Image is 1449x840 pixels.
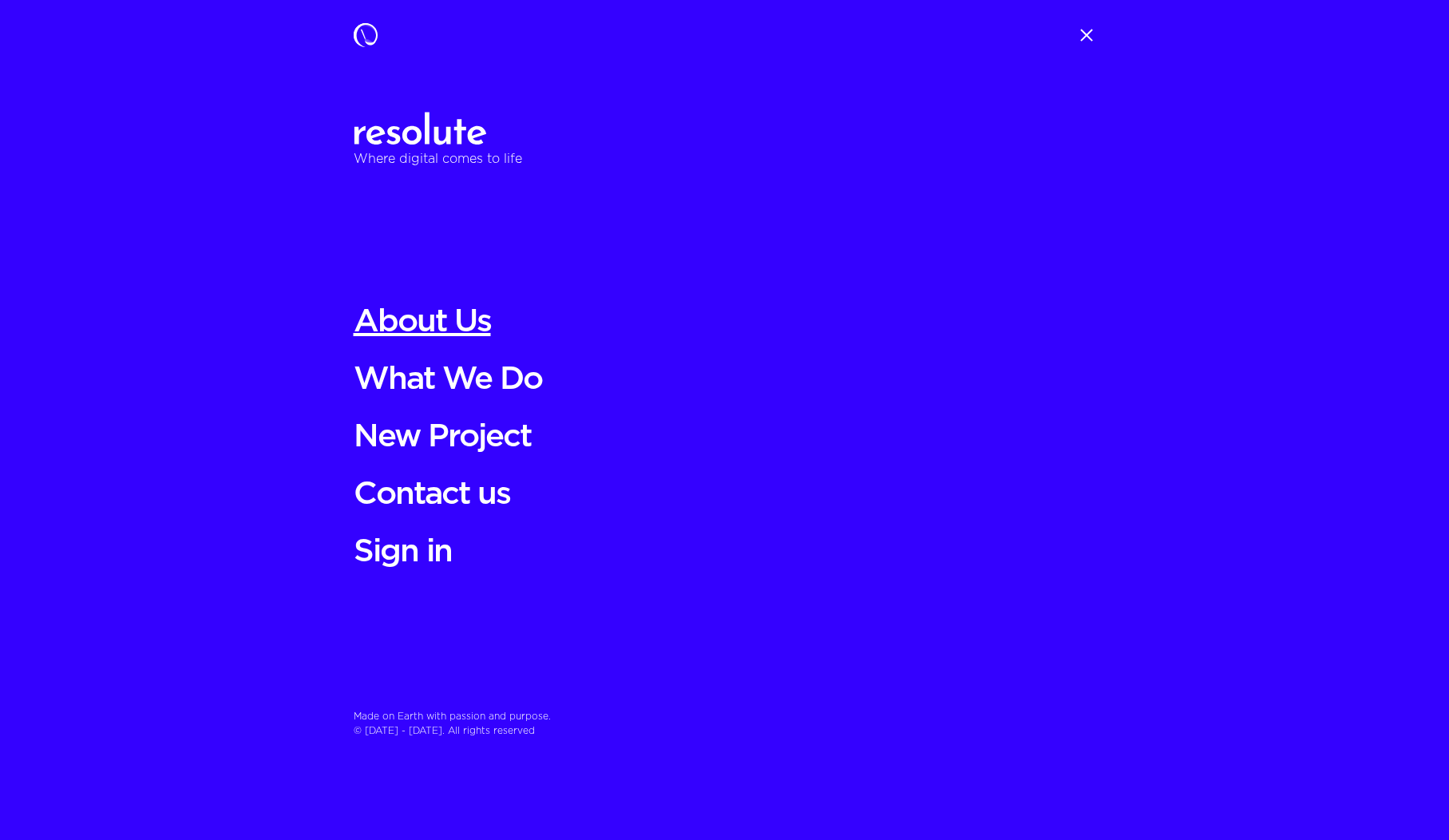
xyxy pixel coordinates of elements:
a: About Us [354,303,1096,342]
button: Toggle navigation [1077,22,1096,48]
p: Where digital comes to life [354,149,1096,171]
a: Contact us [354,476,1096,514]
a: Sign in [354,533,1096,572]
a: New Project [354,418,1096,457]
p: Made on Earth with passion and purpose. © [DATE] - [DATE]. All rights reserved [354,710,1096,739]
a: What We Do [354,361,1096,399]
